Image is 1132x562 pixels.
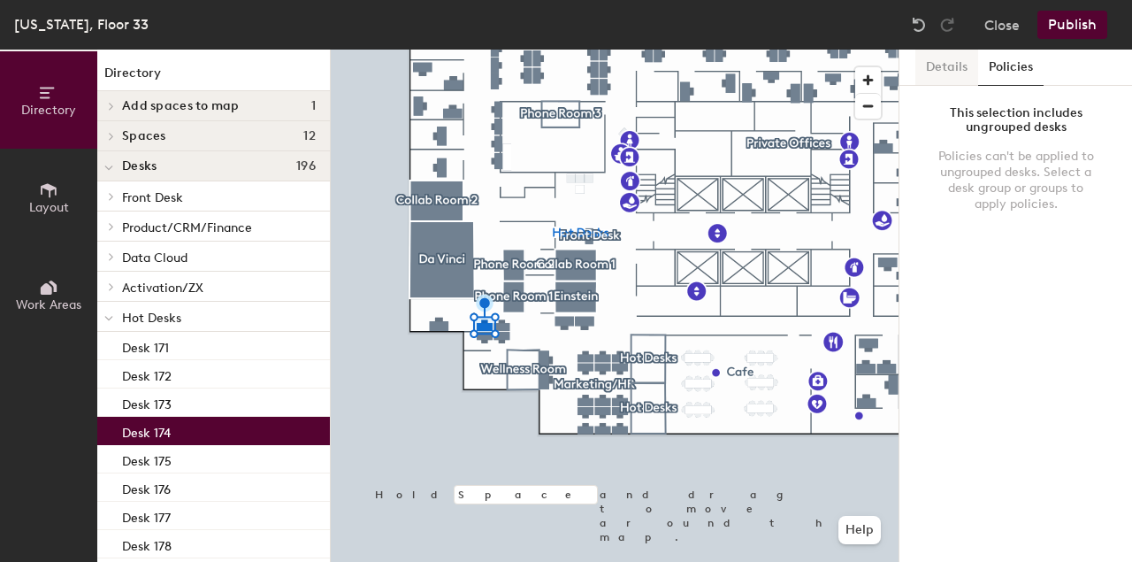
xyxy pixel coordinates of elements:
span: Desks [122,159,157,173]
p: Desk 178 [122,534,172,554]
button: Details [915,50,978,86]
div: Policies can't be applied to ungrouped desks. Select a desk group or groups to apply policies. [935,149,1097,212]
p: Desk 177 [122,505,171,526]
p: Desk 176 [122,477,171,497]
p: Desk 174 [122,420,171,441]
img: Redo [938,16,956,34]
p: Desk 172 [122,364,172,384]
span: Hot Desks [122,311,181,326]
p: Desk 173 [122,392,172,412]
p: Desk 171 [122,335,169,356]
span: Product/CRM/Finance [122,220,252,235]
button: Publish [1037,11,1107,39]
span: 12 [303,129,316,143]
span: 1 [311,99,316,113]
span: Work Areas [16,297,81,312]
button: Policies [978,50,1044,86]
span: Directory [21,103,76,118]
span: 196 [296,159,316,173]
span: Activation/ZX [122,281,203,296]
h1: Directory [97,64,330,91]
span: Add spaces to map [122,99,240,113]
span: Data Cloud [122,250,187,266]
button: Help [838,516,881,544]
div: [US_STATE], Floor 33 [14,13,149,35]
div: This selection includes ungrouped desks [935,106,1097,135]
span: Spaces [122,129,166,143]
p: Desk 175 [122,449,172,469]
span: Layout [29,200,69,215]
img: Undo [910,16,928,34]
button: Close [984,11,1020,39]
span: Front Desk [122,190,183,205]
